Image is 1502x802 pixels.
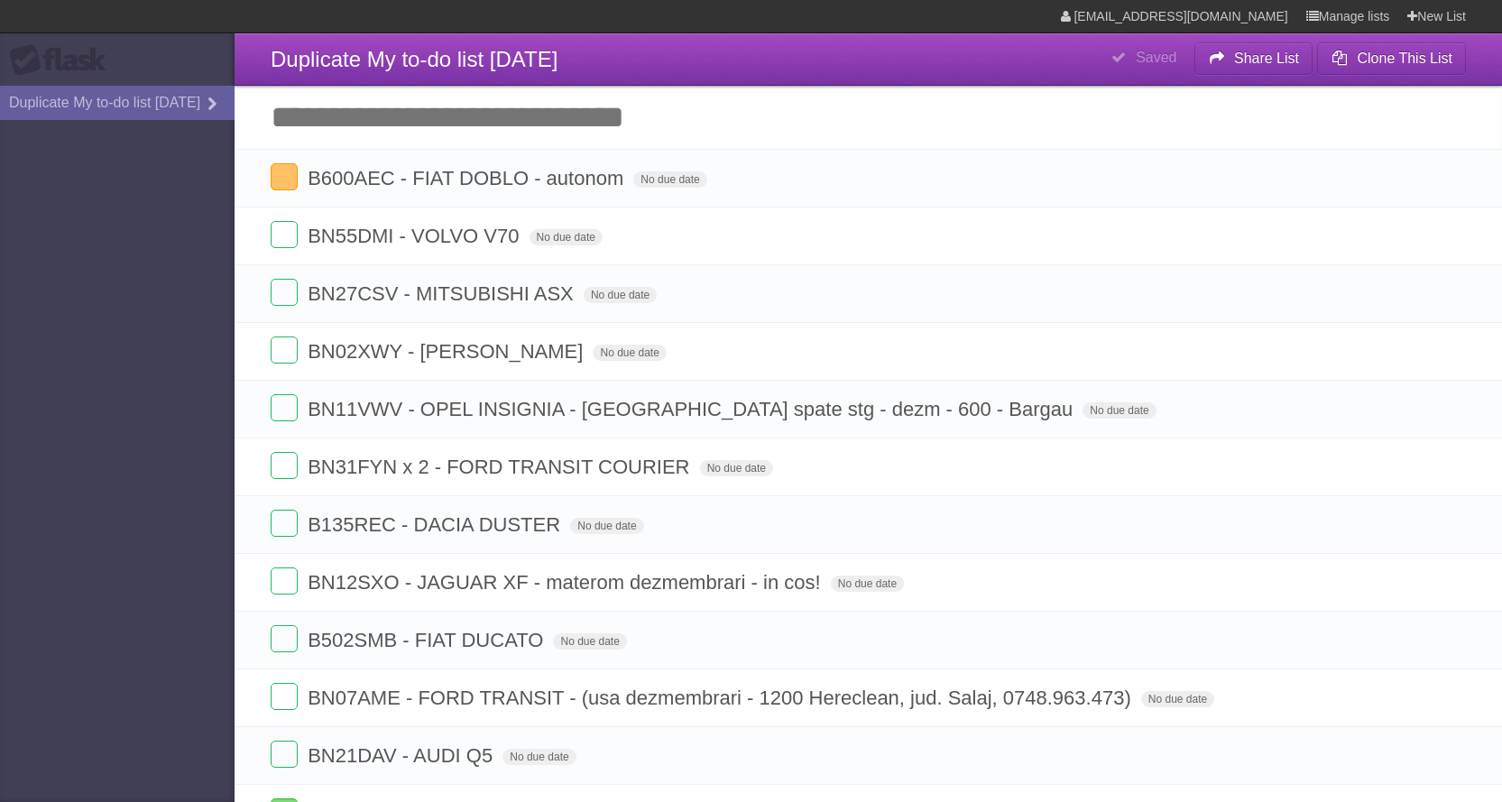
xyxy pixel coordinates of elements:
span: No due date [831,576,904,592]
label: Done [271,163,298,190]
label: Done [271,279,298,306]
span: No due date [1141,691,1214,707]
span: B135REC - DACIA DUSTER [308,513,565,536]
div: Flask [9,44,117,77]
span: No due date [553,633,626,650]
b: Saved [1136,50,1176,65]
label: Done [271,221,298,248]
label: Done [271,394,298,421]
span: BN21DAV - AUDI Q5 [308,744,497,767]
span: Duplicate My to-do list [DATE] [271,47,557,71]
span: No due date [530,229,603,245]
span: BN02XWY - [PERSON_NAME] [308,340,587,363]
label: Done [271,625,298,652]
span: No due date [700,460,773,476]
span: BN12SXO - JAGUAR XF - materom dezmembrari - in cos! [308,571,825,594]
span: No due date [570,518,643,534]
label: Done [271,567,298,595]
label: Done [271,452,298,479]
span: No due date [502,749,576,765]
span: No due date [593,345,666,361]
span: B502SMB - FIAT DUCATO [308,629,548,651]
b: Share List [1234,51,1299,66]
button: Clone This List [1317,42,1466,75]
label: Done [271,510,298,537]
span: B600AEC - FIAT DOBLO - autonom [308,167,628,189]
span: BN55DMI - VOLVO V70 [308,225,523,247]
span: BN11VWV - OPEL INSIGNIA - [GEOGRAPHIC_DATA] spate stg - dezm - 600 - Bargau [308,398,1077,420]
span: BN07AME - FORD TRANSIT - (usa dezmembrari - 1200 Hereclean, jud. Salaj, 0748.963.473) [308,687,1136,709]
label: Done [271,683,298,710]
span: BN27CSV - MITSUBISHI ASX [308,282,578,305]
label: Done [271,336,298,364]
span: No due date [1083,402,1156,419]
b: Clone This List [1357,51,1452,66]
button: Share List [1194,42,1313,75]
span: BN31FYN x 2 - FORD TRANSIT COURIER [308,456,694,478]
span: No due date [633,171,706,188]
label: Done [271,741,298,768]
span: No due date [584,287,657,303]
